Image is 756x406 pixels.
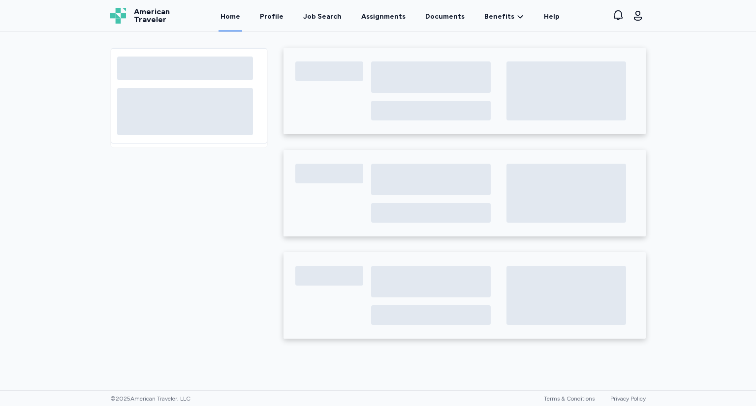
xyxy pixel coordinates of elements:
a: Home [219,1,242,31]
a: Privacy Policy [610,395,646,402]
a: Terms & Conditions [544,395,595,402]
span: © 2025 American Traveler, LLC [110,395,190,403]
img: Logo [110,8,126,24]
div: Job Search [303,12,342,22]
span: Benefits [484,12,514,22]
a: Benefits [484,12,524,22]
span: American Traveler [134,8,170,24]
